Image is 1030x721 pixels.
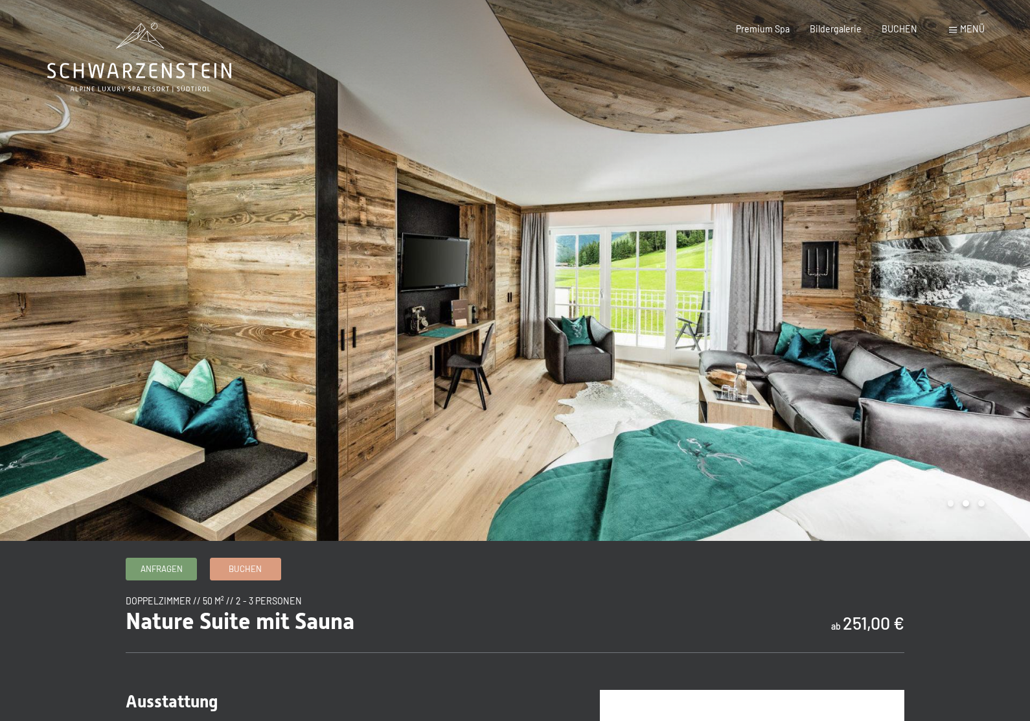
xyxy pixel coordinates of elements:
[843,612,904,633] b: 251,00 €
[229,563,262,575] span: Buchen
[126,692,218,711] span: Ausstattung
[211,558,280,580] a: Buchen
[810,23,862,34] a: Bildergalerie
[126,558,196,580] a: Anfragen
[736,23,790,34] a: Premium Spa
[831,621,841,632] span: ab
[960,23,985,34] span: Menü
[141,563,183,575] span: Anfragen
[882,23,917,34] a: BUCHEN
[126,608,354,634] span: Nature Suite mit Sauna
[126,595,302,606] span: Doppelzimmer // 50 m² // 2 - 3 Personen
